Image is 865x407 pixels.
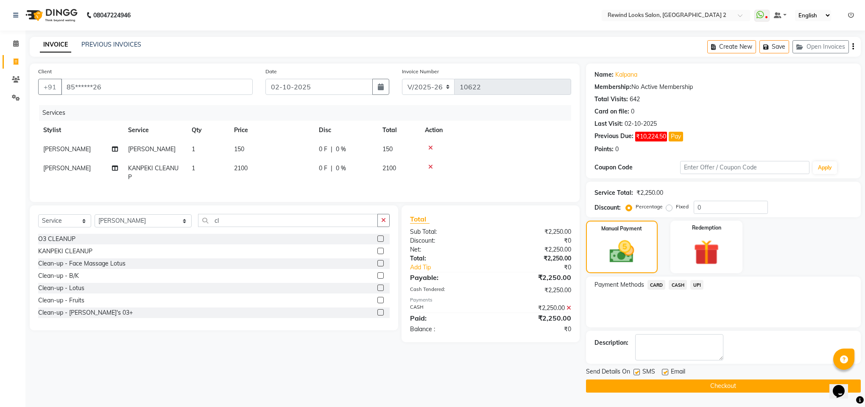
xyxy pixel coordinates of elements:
[81,41,141,48] a: PREVIOUS INVOICES
[187,121,229,140] th: Qty
[234,145,244,153] span: 150
[491,313,578,323] div: ₹2,250.00
[331,145,332,154] span: |
[38,259,126,268] div: Clean-up - Face Massage Lotus
[680,161,809,174] input: Enter Offer / Coupon Code
[382,164,396,172] span: 2100
[792,40,849,53] button: Open Invoices
[402,68,439,75] label: Invoice Number
[404,263,505,272] a: Add Tip
[38,79,62,95] button: +91
[707,40,756,53] button: Create New
[491,272,578,282] div: ₹2,250.00
[404,325,491,334] div: Balance :
[594,107,629,116] div: Card on file:
[128,145,176,153] span: [PERSON_NAME]
[404,272,491,282] div: Payable:
[336,164,346,173] span: 0 %
[594,83,631,91] div: Membership:
[669,132,683,141] button: Pay
[636,188,663,197] div: ₹2,250.00
[594,132,633,141] div: Previous Due:
[38,235,75,244] div: O3 CLEANUP
[61,79,253,95] input: Search by Name/Mobile/Email/Code
[38,247,92,256] div: KANPEKI CLEANUP
[39,105,578,121] div: Services
[192,164,195,172] span: 1
[647,280,666,290] span: CARD
[676,203,689,210] label: Fixed
[38,121,123,140] th: Stylist
[377,121,420,140] th: Total
[594,280,644,289] span: Payment Methods
[636,203,663,210] label: Percentage
[38,271,79,280] div: Clean-up - B/K
[404,286,491,295] div: Cash Tendered:
[594,338,628,347] div: Description:
[586,379,861,393] button: Checkout
[686,237,727,268] img: _gift.svg
[404,304,491,313] div: CASH
[404,236,491,245] div: Discount:
[594,70,614,79] div: Name:
[615,70,637,79] a: Kalpana
[314,121,377,140] th: Disc
[420,121,571,140] th: Action
[813,161,837,174] button: Apply
[38,308,133,317] div: Clean-up - [PERSON_NAME]'s 03+
[759,40,789,53] button: Save
[491,245,578,254] div: ₹2,250.00
[615,145,619,154] div: 0
[671,367,685,378] span: Email
[690,280,703,290] span: UPI
[594,145,614,154] div: Points:
[594,83,852,91] div: No Active Membership
[382,145,393,153] span: 150
[586,367,630,378] span: Send Details On
[410,215,430,224] span: Total
[234,164,248,172] span: 2100
[404,254,491,263] div: Total:
[594,188,633,197] div: Service Total:
[404,313,491,323] div: Paid:
[38,68,52,75] label: Client
[594,163,681,172] div: Coupon Code
[336,145,346,154] span: 0 %
[40,37,71,53] a: INVOICE
[491,304,578,313] div: ₹2,250.00
[123,121,187,140] th: Service
[22,3,80,27] img: logo
[491,286,578,295] div: ₹2,250.00
[625,119,657,128] div: 02-10-2025
[491,254,578,263] div: ₹2,250.00
[38,284,84,293] div: Clean-up - Lotus
[829,373,857,399] iframe: chat widget
[505,263,578,272] div: ₹0
[635,132,667,141] span: ₹10,224.50
[38,296,84,305] div: Clean-up - Fruits
[410,296,571,304] div: Payments
[229,121,314,140] th: Price
[43,164,91,172] span: [PERSON_NAME]
[594,95,628,104] div: Total Visits:
[642,367,655,378] span: SMS
[601,225,642,233] label: Manual Payment
[192,145,195,153] span: 1
[128,164,179,181] span: KANPEKI CLEANUP
[319,145,327,154] span: 0 F
[594,203,621,212] div: Discount:
[404,245,491,254] div: Net:
[265,68,277,75] label: Date
[630,95,640,104] div: 642
[198,214,378,227] input: Search or Scan
[669,280,687,290] span: CASH
[491,236,578,245] div: ₹0
[692,224,721,232] label: Redemption
[631,107,634,116] div: 0
[594,119,623,128] div: Last Visit:
[43,145,91,153] span: [PERSON_NAME]
[491,227,578,236] div: ₹2,250.00
[602,238,642,266] img: _cash.svg
[319,164,327,173] span: 0 F
[331,164,332,173] span: |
